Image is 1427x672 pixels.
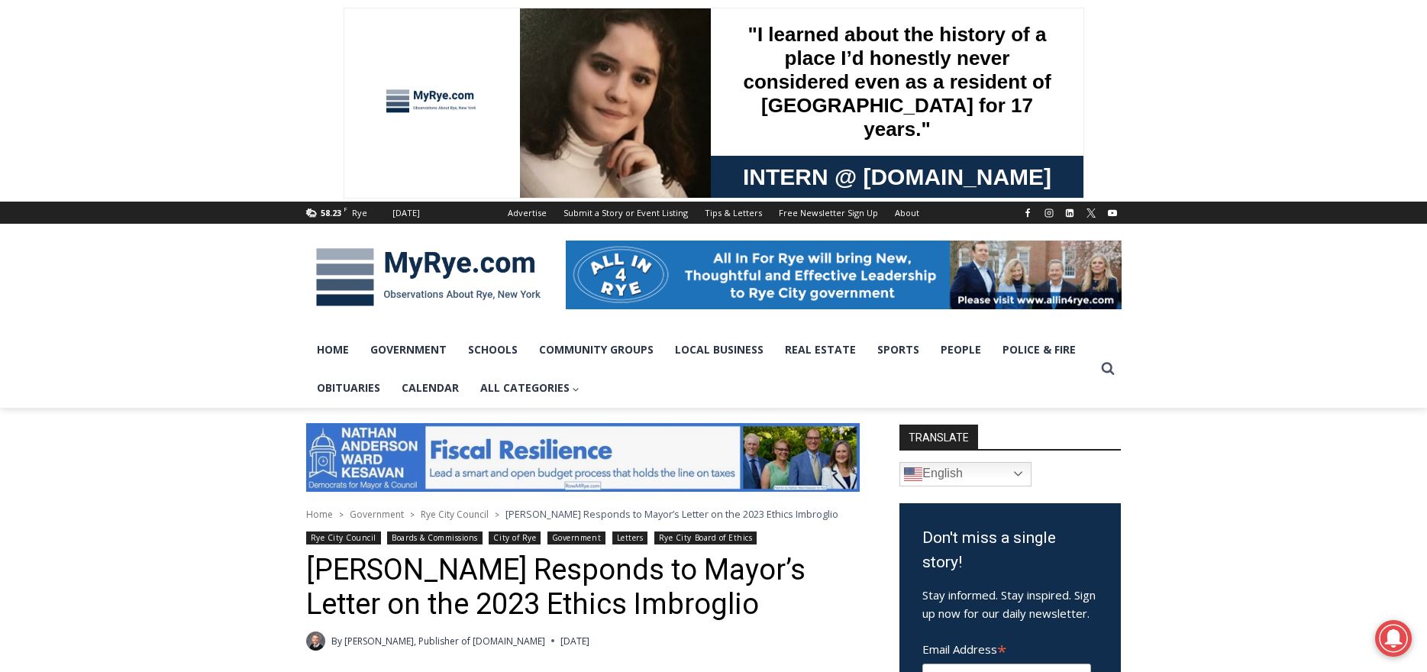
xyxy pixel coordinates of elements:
[386,1,722,148] div: "I learned about the history of a place I’d honestly never considered even as a resident of [GEOG...
[1040,204,1058,222] a: Instagram
[560,634,589,648] time: [DATE]
[350,508,404,521] a: Government
[306,553,860,622] h1: [PERSON_NAME] Responds to Mayor’s Letter on the 2023 Ethics Imbroglio
[352,206,367,220] div: Rye
[399,152,708,186] span: Intern @ [DOMAIN_NAME]
[1019,204,1037,222] a: Facebook
[306,331,360,369] a: Home
[367,148,740,190] a: Intern @ [DOMAIN_NAME]
[770,202,886,224] a: Free Newsletter Sign Up
[922,634,1091,661] label: Email Address
[566,241,1122,309] img: All in for Rye
[410,509,415,520] span: >
[391,369,470,407] a: Calendar
[306,331,1094,408] nav: Primary Navigation
[321,207,341,218] span: 58.23
[470,369,591,407] button: Child menu of All Categories
[344,635,545,648] a: [PERSON_NAME], Publisher of [DOMAIN_NAME]
[306,508,333,521] a: Home
[499,202,555,224] a: Advertise
[489,531,541,544] a: City of Rye
[528,331,664,369] a: Community Groups
[331,634,342,648] span: By
[1094,355,1122,383] button: View Search Form
[904,465,922,483] img: en
[306,237,550,317] img: MyRye.com
[499,202,928,224] nav: Secondary Navigation
[1103,204,1122,222] a: YouTube
[1082,204,1100,222] a: X
[421,508,489,521] a: Rye City Council
[899,462,1032,486] a: English
[774,331,867,369] a: Real Estate
[992,331,1086,369] a: Police & Fire
[899,425,978,449] strong: TRANSLATE
[495,509,499,520] span: >
[886,202,928,224] a: About
[457,331,528,369] a: Schools
[306,369,391,407] a: Obituaries
[306,632,325,651] a: Author image
[930,331,992,369] a: People
[306,506,860,522] nav: Breadcrumbs
[505,507,838,521] span: [PERSON_NAME] Responds to Mayor’s Letter on the 2023 Ethics Imbroglio
[547,531,605,544] a: Government
[339,509,344,520] span: >
[1061,204,1079,222] a: Linkedin
[664,331,774,369] a: Local Business
[392,206,420,220] div: [DATE]
[612,531,648,544] a: Letters
[344,205,347,213] span: F
[360,331,457,369] a: Government
[867,331,930,369] a: Sports
[654,531,757,544] a: Rye City Board of Ethics
[922,526,1098,574] h3: Don't miss a single story!
[387,531,483,544] a: Boards & Commissions
[555,202,696,224] a: Submit a Story or Event Listing
[922,586,1098,622] p: Stay informed. Stay inspired. Sign up now for our daily newsletter.
[696,202,770,224] a: Tips & Letters
[306,531,381,544] a: Rye City Council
